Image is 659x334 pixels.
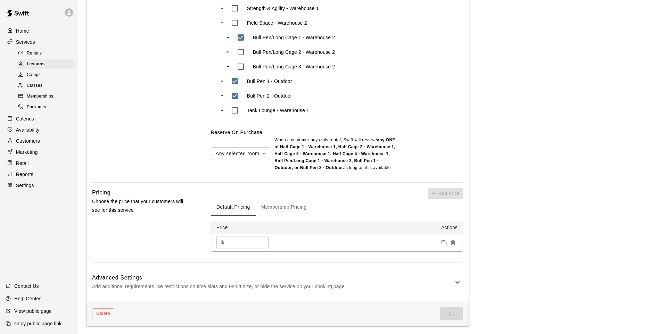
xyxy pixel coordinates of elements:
[211,221,280,234] th: Price
[247,78,292,85] p: Bull Pen 1 - Outdoor
[6,37,73,47] a: Services
[17,92,75,101] div: Memberships
[92,282,453,291] p: Add additional requirements like restrictions on time slots and t-shirt size, or hide the service...
[14,308,52,315] p: View public page
[6,158,73,168] a: Retail
[17,59,75,69] div: Lessons
[6,114,73,124] a: Calendar
[27,104,46,111] span: Packages
[27,72,41,78] span: Camps
[211,147,270,160] div: Any selected room
[6,147,73,157] a: Marketing
[274,137,396,172] p: When a customer buys this rental , Swift will reserve as long as it is available
[17,70,75,80] div: Camps
[247,107,309,114] p: Tank Lounge - Warehouse 1
[27,93,53,100] span: Memberships
[6,26,73,36] a: Home
[439,238,448,247] button: Duplicate price
[6,136,73,146] a: Customers
[211,130,262,135] label: Reserve On Purchase
[16,182,34,189] p: Settings
[16,137,40,144] p: Customers
[6,125,73,135] a: Availability
[27,61,45,68] span: Lessons
[253,63,335,70] p: Bull Pen/Long Cage 3 - Warehouse 2
[247,5,319,12] p: Strength & Agility - Warehouse 1
[16,171,33,178] p: Reports
[448,238,458,247] button: Remove price
[6,180,73,191] a: Settings
[14,295,41,302] p: Help Center
[17,59,78,69] a: Lessons
[17,70,78,81] a: Camps
[92,268,463,296] div: Advanced SettingsAdd additional requirements like restrictions on time slots and t-shirt size, or...
[14,320,61,327] p: Copy public page link
[247,19,307,26] p: Field Space - Warehouse 2
[16,126,40,133] p: Availability
[280,221,463,234] th: Actions
[92,188,110,197] h6: Pricing
[17,48,78,59] a: Rentals
[17,49,75,58] div: Rentals
[17,102,78,113] a: Packages
[17,91,78,102] a: Memberships
[274,137,395,170] b: any ONE of Half Cage 1 - Warehouse 1, Half Cage 2 - Warehouse 1, Half Cage 3 - Warehouse 1, Half ...
[27,50,42,57] span: Rentals
[16,27,29,34] p: Home
[256,199,312,216] button: Membership Pricing
[17,81,75,91] div: Classes
[92,308,114,319] button: Delete
[17,102,75,112] div: Packages
[92,197,189,215] p: Choose the price that your customers will see for this service
[17,81,78,91] a: Classes
[211,199,256,216] button: Default Pricing
[92,273,453,282] h6: Advanced Settings
[247,92,292,99] p: Bull Pen 2 - Outdoor
[16,39,35,45] p: Services
[27,82,42,89] span: Classes
[253,49,335,56] p: Bull Pen/Long Cage 2 - Warehouse 2
[253,34,335,41] p: Bull Pen/Long Cage 1 - Warehouse 2
[16,115,36,122] p: Calendar
[14,283,39,290] p: Contact Us
[221,239,224,246] p: $
[16,149,38,156] p: Marketing
[16,160,29,167] p: Retail
[6,169,73,179] a: Reports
